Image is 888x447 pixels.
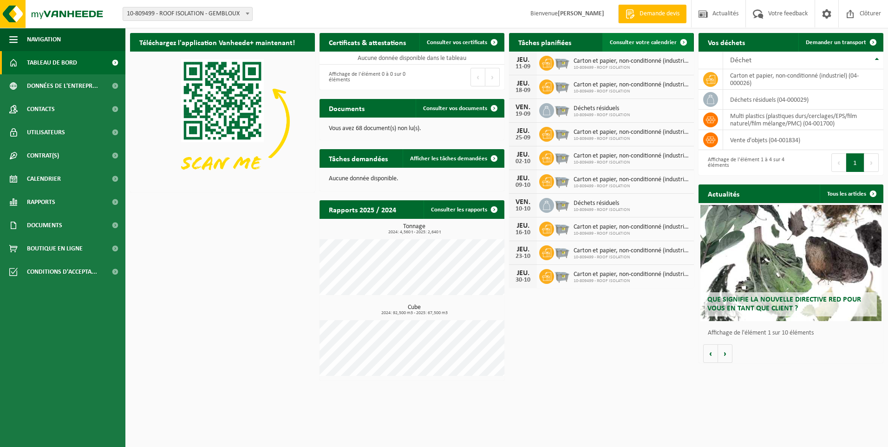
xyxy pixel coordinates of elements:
div: VEN. [514,104,532,111]
td: vente d'objets (04-001834) [723,130,883,150]
div: 09-10 [514,182,532,189]
span: Demande devis [637,9,682,19]
div: JEU. [514,56,532,64]
td: déchets résiduels (04-000029) [723,90,883,110]
div: 18-09 [514,87,532,94]
span: Navigation [27,28,61,51]
a: Afficher les tâches demandées [403,149,503,168]
img: WB-2500-GAL-GY-01 [554,102,570,118]
img: WB-2500-GAL-GY-01 [554,268,570,283]
img: WB-2500-GAL-GY-01 [554,173,570,189]
img: WB-2500-GAL-GY-01 [554,197,570,212]
strong: [PERSON_NAME] [558,10,604,17]
div: JEU. [514,246,532,253]
span: Carton et papier, non-conditionné (industriel) [574,81,689,89]
p: Aucune donnée disponible. [329,176,495,182]
div: 10-10 [514,206,532,212]
span: 2024: 92,500 m3 - 2025: 67,500 m3 [324,311,504,316]
span: Consulter vos documents [423,105,487,112]
a: Tous les articles [820,184,882,203]
img: WB-2500-GAL-GY-01 [554,54,570,70]
div: 02-10 [514,158,532,165]
div: JEU. [514,80,532,87]
span: Carton et papier, non-conditionné (industriel) [574,129,689,136]
span: 10-809499 - ROOF ISOLATION [574,65,689,71]
div: JEU. [514,151,532,158]
span: Consulter vos certificats [427,39,487,46]
span: Déchet [730,57,751,64]
h3: Cube [324,304,504,316]
span: Carton et papier, non-conditionné (industriel) [574,58,689,65]
a: Consulter vos certificats [419,33,503,52]
td: carton et papier, non-conditionné (industriel) (04-000026) [723,69,883,90]
img: Download de VHEPlus App [130,52,315,191]
button: 1 [846,153,864,172]
span: 10-809499 - ROOF ISOLATION [574,160,689,165]
div: JEU. [514,175,532,182]
h2: Certificats & attestations [320,33,415,51]
img: WB-2500-GAL-GY-01 [554,244,570,260]
p: Affichage de l'élément 1 sur 10 éléments [708,330,879,336]
span: Contrat(s) [27,144,59,167]
a: Que signifie la nouvelle directive RED pour vous en tant que client ? [700,205,881,321]
a: Demande devis [618,5,686,23]
a: Demander un transport [798,33,882,52]
div: 16-10 [514,230,532,236]
div: JEU. [514,127,532,135]
div: 11-09 [514,64,532,70]
span: Déchets résiduels [574,105,630,112]
div: VEN. [514,198,532,206]
span: 10-809499 - ROOF ISOLATION [574,184,689,189]
span: Carton et papier, non-conditionné (industriel) [574,223,689,231]
img: WB-2500-GAL-GY-01 [554,125,570,141]
div: JEU. [514,270,532,277]
span: 10-809499 - ROOF ISOLATION [574,112,630,118]
button: Previous [470,68,485,86]
span: Que signifie la nouvelle directive RED pour vous en tant que client ? [707,296,861,312]
p: Vous avez 68 document(s) non lu(s). [329,125,495,132]
button: Next [485,68,500,86]
button: Vorige [703,344,718,363]
h2: Vos déchets [699,33,754,51]
td: Aucune donnée disponible dans le tableau [320,52,504,65]
span: 2024: 4,560 t - 2025: 2,640 t [324,230,504,235]
span: Carton et papier, non-conditionné (industriel) [574,271,689,278]
span: 10-809499 - ROOF ISOLATION [574,89,689,94]
span: 10-809499 - ROOF ISOLATION - GEMBLOUX [123,7,252,20]
span: Tableau de bord [27,51,77,74]
span: 10-809499 - ROOF ISOLATION [574,231,689,237]
button: Volgende [718,344,732,363]
span: Consulter votre calendrier [610,39,677,46]
a: Consulter votre calendrier [602,33,693,52]
span: 10-809499 - ROOF ISOLATION [574,207,630,213]
td: multi plastics (plastiques durs/cerclages/EPS/film naturel/film mélange/PMC) (04-001700) [723,110,883,130]
img: WB-2500-GAL-GY-01 [554,149,570,165]
img: WB-2500-GAL-GY-01 [554,220,570,236]
span: Carton et papier, non-conditionné (industriel) [574,152,689,160]
span: Conditions d'accepta... [27,260,97,283]
h2: Tâches planifiées [509,33,581,51]
span: 10-809499 - ROOF ISOLATION [574,136,689,142]
a: Consulter vos documents [416,99,503,118]
span: Données de l'entrepr... [27,74,98,98]
div: Affichage de l'élément 0 à 0 sur 0 éléments [324,67,407,87]
span: Afficher les tâches demandées [410,156,487,162]
h2: Téléchargez l'application Vanheede+ maintenant! [130,33,304,51]
img: WB-2500-GAL-GY-01 [554,78,570,94]
button: Next [864,153,879,172]
span: Carton et papier, non-conditionné (industriel) [574,176,689,184]
button: Previous [831,153,846,172]
span: Documents [27,214,62,237]
h2: Rapports 2025 / 2024 [320,200,405,218]
h3: Tonnage [324,223,504,235]
span: 10-809499 - ROOF ISOLATION [574,278,689,284]
h2: Actualités [699,184,749,203]
div: 19-09 [514,111,532,118]
span: Rapports [27,191,55,214]
span: 10-809499 - ROOF ISOLATION - GEMBLOUX [123,7,253,21]
span: Utilisateurs [27,121,65,144]
span: Calendrier [27,167,61,191]
div: 30-10 [514,277,532,283]
h2: Documents [320,99,374,117]
div: Affichage de l'élément 1 à 4 sur 4 éléments [703,152,786,173]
